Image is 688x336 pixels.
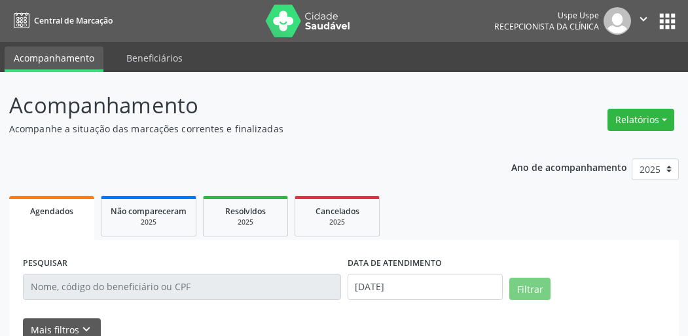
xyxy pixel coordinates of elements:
[30,206,73,217] span: Agendados
[23,274,341,300] input: Nome, código do beneficiário ou CPF
[316,206,359,217] span: Cancelados
[9,122,478,136] p: Acompanhe a situação das marcações correntes e finalizadas
[656,10,679,33] button: apps
[213,217,278,227] div: 2025
[34,15,113,26] span: Central de Marcação
[607,109,674,131] button: Relatórios
[604,7,631,35] img: img
[494,21,599,32] span: Recepcionista da clínica
[225,206,266,217] span: Resolvidos
[494,10,599,21] div: Uspe Uspe
[636,12,651,26] i: 
[111,217,187,227] div: 2025
[5,47,103,72] a: Acompanhamento
[117,47,192,69] a: Beneficiários
[631,7,656,35] button: 
[509,278,551,300] button: Filtrar
[348,274,503,300] input: Selecione um intervalo
[9,89,478,122] p: Acompanhamento
[348,253,442,274] label: DATA DE ATENDIMENTO
[304,217,370,227] div: 2025
[23,253,67,274] label: PESQUISAR
[111,206,187,217] span: Não compareceram
[511,159,627,175] p: Ano de acompanhamento
[9,10,113,31] a: Central de Marcação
